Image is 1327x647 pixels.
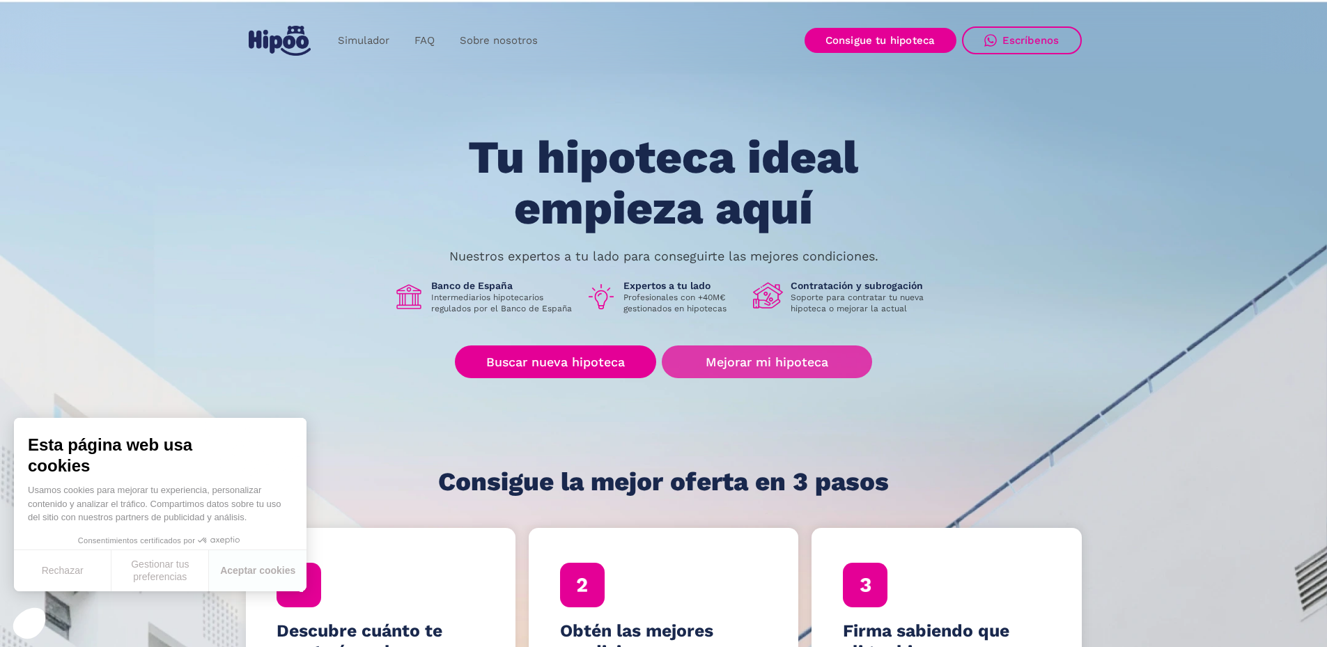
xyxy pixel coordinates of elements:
[438,468,889,496] h1: Consigue la mejor oferta en 3 pasos
[431,292,575,314] p: Intermediarios hipotecarios regulados por el Banco de España
[623,292,742,314] p: Profesionales con +40M€ gestionados en hipotecas
[791,279,934,292] h1: Contratación y subrogación
[1002,34,1060,47] div: Escríbenos
[805,28,956,53] a: Consigue tu hipoteca
[662,345,871,378] a: Mejorar mi hipoteca
[449,251,878,262] p: Nuestros expertos a tu lado para conseguirte las mejores condiciones.
[962,26,1082,54] a: Escríbenos
[325,27,402,54] a: Simulador
[402,27,447,54] a: FAQ
[399,132,927,233] h1: Tu hipoteca ideal empieza aquí
[246,20,314,61] a: home
[791,292,934,314] p: Soporte para contratar tu nueva hipoteca o mejorar la actual
[431,279,575,292] h1: Banco de España
[447,27,550,54] a: Sobre nosotros
[623,279,742,292] h1: Expertos a tu lado
[455,345,656,378] a: Buscar nueva hipoteca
